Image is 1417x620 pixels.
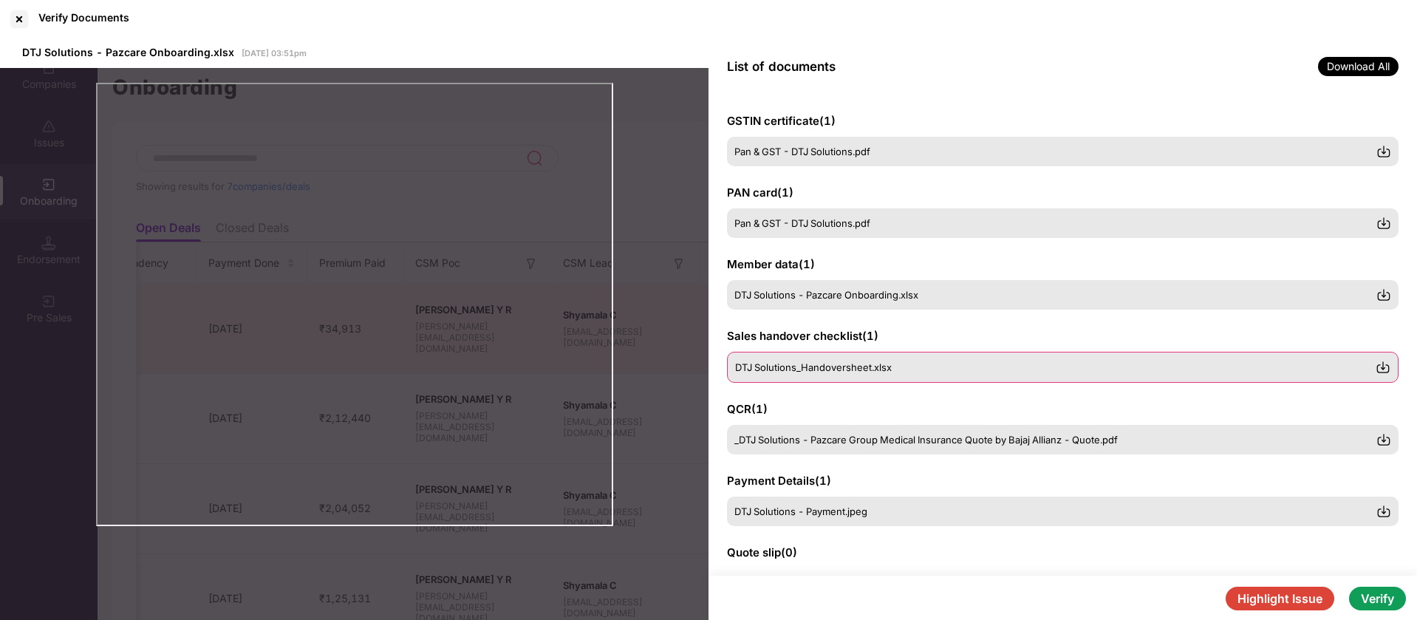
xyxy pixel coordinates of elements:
[727,329,878,343] span: Sales handover checklist ( 1 )
[727,474,831,488] span: Payment Details ( 1 )
[734,505,867,517] span: DTJ Solutions - Payment.jpeg
[1226,587,1334,610] button: Highlight Issue
[1376,504,1391,519] img: svg+xml;base64,PHN2ZyBpZD0iRG93bmxvYWQtMzJ4MzIiIHhtbG5zPSJodHRwOi8vd3d3LnczLm9yZy8yMDAwL3N2ZyIgd2...
[1376,432,1391,447] img: svg+xml;base64,PHN2ZyBpZD0iRG93bmxvYWQtMzJ4MzIiIHhtbG5zPSJodHRwOi8vd3d3LnczLm9yZy8yMDAwL3N2ZyIgd2...
[735,361,892,373] span: DTJ Solutions_Handoversheet.xlsx
[38,11,129,24] div: Verify Documents
[727,257,815,271] span: Member data ( 1 )
[96,83,613,526] iframe: msdoc-iframe
[22,46,234,58] span: DTJ Solutions - Pazcare Onboarding.xlsx
[734,217,870,229] span: Pan & GST - DTJ Solutions.pdf
[734,289,918,301] span: DTJ Solutions - Pazcare Onboarding.xlsx
[1318,57,1399,76] span: Download All
[734,434,1118,446] span: _DTJ Solutions - Pazcare Group Medical Insurance Quote by Bajaj Allianz - Quote.pdf
[727,59,836,74] span: List of documents
[1376,360,1390,375] img: svg+xml;base64,PHN2ZyBpZD0iRG93bmxvYWQtMzJ4MzIiIHhtbG5zPSJodHRwOi8vd3d3LnczLm9yZy8yMDAwL3N2ZyIgd2...
[727,185,793,200] span: PAN card ( 1 )
[1376,144,1391,159] img: svg+xml;base64,PHN2ZyBpZD0iRG93bmxvYWQtMzJ4MzIiIHhtbG5zPSJodHRwOi8vd3d3LnczLm9yZy8yMDAwL3N2ZyIgd2...
[727,545,797,559] span: Quote slip ( 0 )
[727,114,836,128] span: GSTIN certificate ( 1 )
[1349,587,1406,610] button: Verify
[1376,287,1391,302] img: svg+xml;base64,PHN2ZyBpZD0iRG93bmxvYWQtMzJ4MzIiIHhtbG5zPSJodHRwOi8vd3d3LnczLm9yZy8yMDAwL3N2ZyIgd2...
[242,48,307,58] span: [DATE] 03:51pm
[1376,216,1391,231] img: svg+xml;base64,PHN2ZyBpZD0iRG93bmxvYWQtMzJ4MzIiIHhtbG5zPSJodHRwOi8vd3d3LnczLm9yZy8yMDAwL3N2ZyIgd2...
[734,146,870,157] span: Pan & GST - DTJ Solutions.pdf
[727,402,768,416] span: QCR ( 1 )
